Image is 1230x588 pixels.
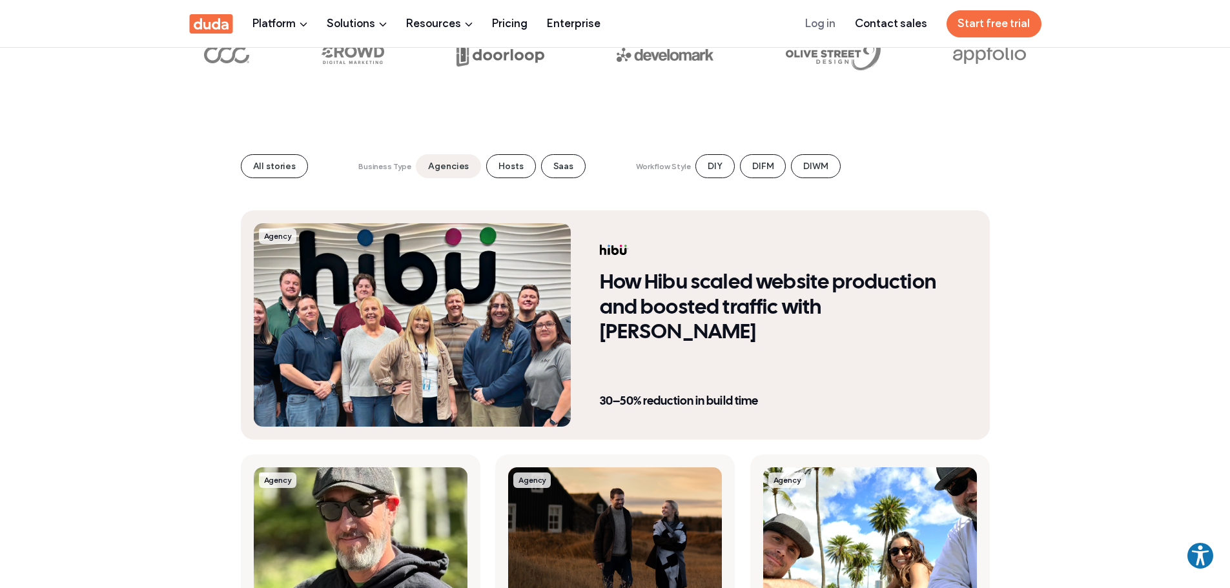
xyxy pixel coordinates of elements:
[486,154,535,178] li: Hosts
[600,271,958,345] h4: How Hibu scaled website production and boosted traffic with [PERSON_NAME]
[541,154,586,178] li: Saas
[695,154,735,178] li: DIY
[1186,542,1215,570] button: Explore your accessibility options
[241,210,990,440] a: Agency How Hibu scaled website production and boosted traffic with [PERSON_NAME] 30–50% reduction...
[791,154,840,178] li: DIWM
[600,384,958,410] div: 30–50% reduction in build time
[358,161,411,172] div: Business Type
[416,154,481,178] li: Agencies
[947,10,1041,37] a: Start free trial
[513,472,551,488] span: Agency
[636,161,690,172] div: Workflow Style
[1186,542,1215,573] aside: Accessibility Help Desk
[259,228,296,244] span: Agency
[241,154,308,178] li: All stories
[768,472,806,488] span: Agency
[740,154,786,178] li: DIFM
[259,472,296,488] span: Agency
